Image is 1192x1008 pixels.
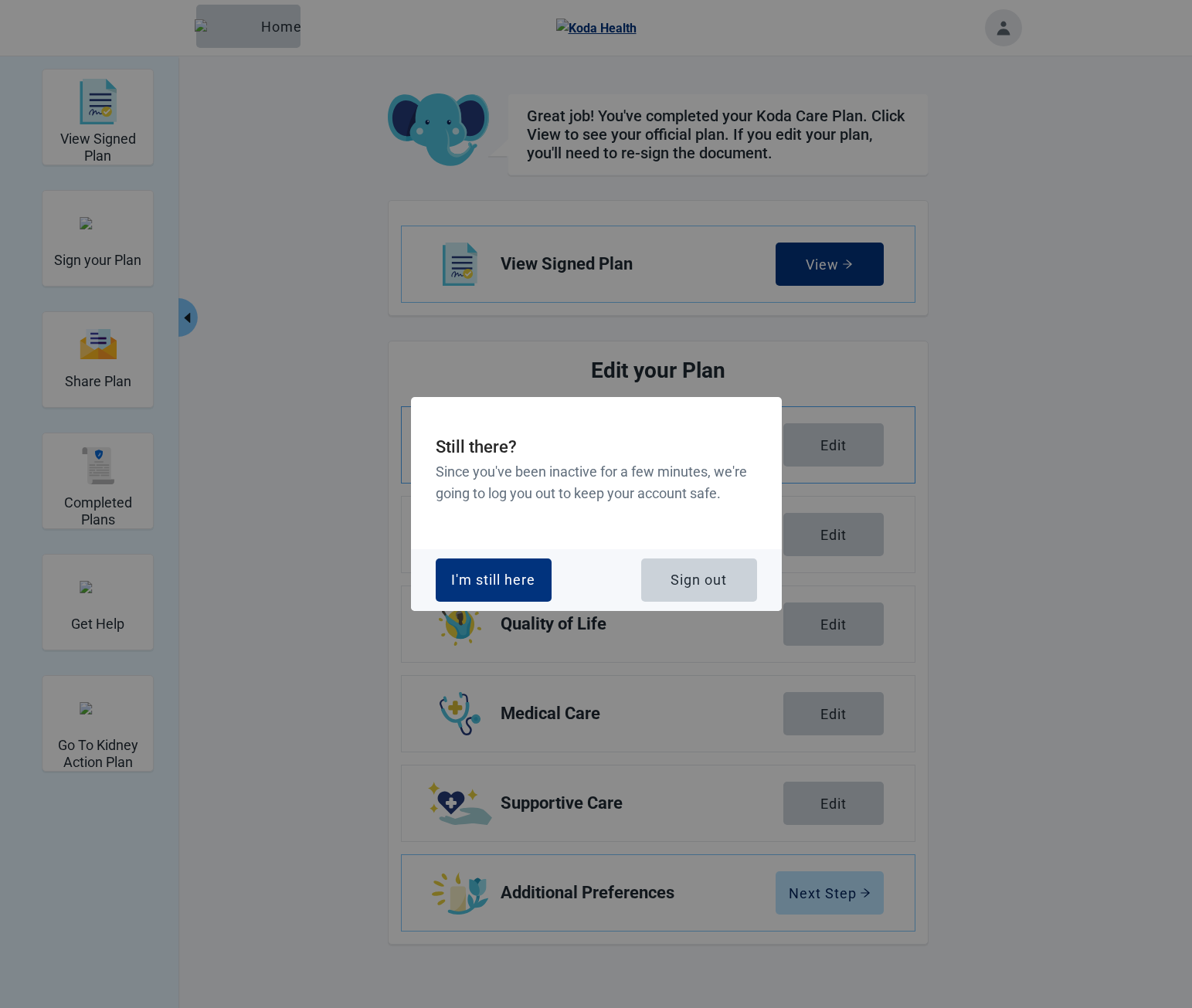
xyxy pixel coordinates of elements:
button: Sign out [641,558,757,602]
h2: Still there? [436,434,757,461]
button: I'm still here [436,558,552,602]
div: I'm still here [451,572,535,588]
div: Sign out [671,572,727,588]
h3: Since you've been inactive for a few minutes, we're going to log you out to keep your account safe. [436,461,757,505]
